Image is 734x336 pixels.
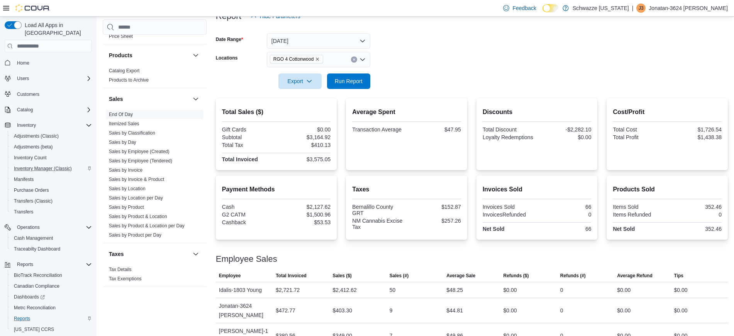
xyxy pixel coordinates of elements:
[483,226,505,232] strong: Net Sold
[617,285,631,295] div: $0.00
[613,211,666,218] div: Items Refunded
[14,89,92,99] span: Customers
[17,75,29,82] span: Users
[222,134,275,140] div: Subtotal
[649,3,728,13] p: Jonatan-3624 [PERSON_NAME]
[446,273,475,279] span: Average Sale
[332,273,351,279] span: Sales ($)
[503,285,517,295] div: $0.00
[11,244,63,254] a: Traceabilty Dashboard
[278,73,322,89] button: Export
[14,223,43,232] button: Operations
[639,3,644,13] span: J3
[109,276,142,281] a: Tax Exemptions
[11,234,92,243] span: Cash Management
[8,163,95,174] button: Inventory Manager (Classic)
[109,51,132,59] h3: Products
[11,153,50,162] a: Inventory Count
[278,134,331,140] div: $3,164.92
[109,77,149,83] a: Products to Archive
[617,306,631,315] div: $0.00
[483,107,592,117] h2: Discounts
[14,74,92,83] span: Users
[14,198,53,204] span: Transfers (Classic)
[539,126,592,133] div: -$2,282.10
[278,126,331,133] div: $0.00
[283,73,317,89] span: Export
[11,281,63,291] a: Canadian Compliance
[11,303,92,312] span: Metrc Reconciliation
[109,68,139,74] span: Catalog Export
[613,126,666,133] div: Total Cost
[109,158,172,164] span: Sales by Employee (Tendered)
[109,214,167,219] a: Sales by Product & Location
[408,218,461,224] div: $257.26
[11,207,92,217] span: Transfers
[109,204,144,210] span: Sales by Product
[408,126,461,133] div: $47.95
[103,66,207,88] div: Products
[669,211,722,218] div: 0
[103,265,207,287] div: Taxes
[11,153,92,162] span: Inventory Count
[8,174,95,185] button: Manifests
[11,131,62,141] a: Adjustments (Classic)
[109,158,172,164] a: Sales by Employee (Tendered)
[2,259,95,270] button: Reports
[613,134,666,140] div: Total Profit
[539,226,592,232] div: 66
[352,126,405,133] div: Transaction Average
[278,211,331,218] div: $1,500.96
[109,232,161,238] span: Sales by Product per Day
[14,187,49,193] span: Purchase Orders
[8,244,95,254] button: Traceabilty Dashboard
[109,250,190,258] button: Taxes
[11,292,48,302] a: Dashboards
[109,34,133,39] a: Price Sheet
[2,89,95,100] button: Customers
[17,91,39,97] span: Customers
[636,3,646,13] div: Jonatan-3624 Vega
[8,233,95,244] button: Cash Management
[109,148,170,155] span: Sales by Employee (Created)
[11,325,57,334] a: [US_STATE] CCRS
[8,152,95,163] button: Inventory Count
[390,273,409,279] span: Sales (#)
[216,254,277,264] h3: Employee Sales
[352,185,461,194] h2: Taxes
[14,260,92,269] span: Reports
[351,56,357,63] button: Clear input
[14,58,92,67] span: Home
[109,167,142,173] span: Sales by Invoice
[11,234,56,243] a: Cash Management
[2,222,95,233] button: Operations
[109,139,136,145] span: Sales by Day
[14,133,59,139] span: Adjustments (Classic)
[14,105,36,114] button: Catalog
[14,223,92,232] span: Operations
[222,211,275,218] div: G2 CATM
[483,134,536,140] div: Loyalty Redemptions
[332,306,352,315] div: $403.30
[315,57,320,61] button: Remove RGO 4 Cottonwood from selection in this group
[278,156,331,162] div: $3,575.05
[14,316,30,322] span: Reports
[669,134,722,140] div: $1,438.38
[222,204,275,210] div: Cash
[109,130,155,136] a: Sales by Classification
[276,273,307,279] span: Total Invoiced
[14,74,32,83] button: Users
[109,232,161,238] a: Sales by Product per Day
[222,126,275,133] div: Gift Cards
[617,273,653,279] span: Average Refund
[14,272,62,278] span: BioTrack Reconciliation
[539,211,592,218] div: 0
[278,142,331,148] div: $410.13
[14,294,45,300] span: Dashboards
[14,105,92,114] span: Catalog
[222,142,275,148] div: Total Tax
[352,218,405,230] div: NM Cannabis Excise Tax
[11,175,92,184] span: Manifests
